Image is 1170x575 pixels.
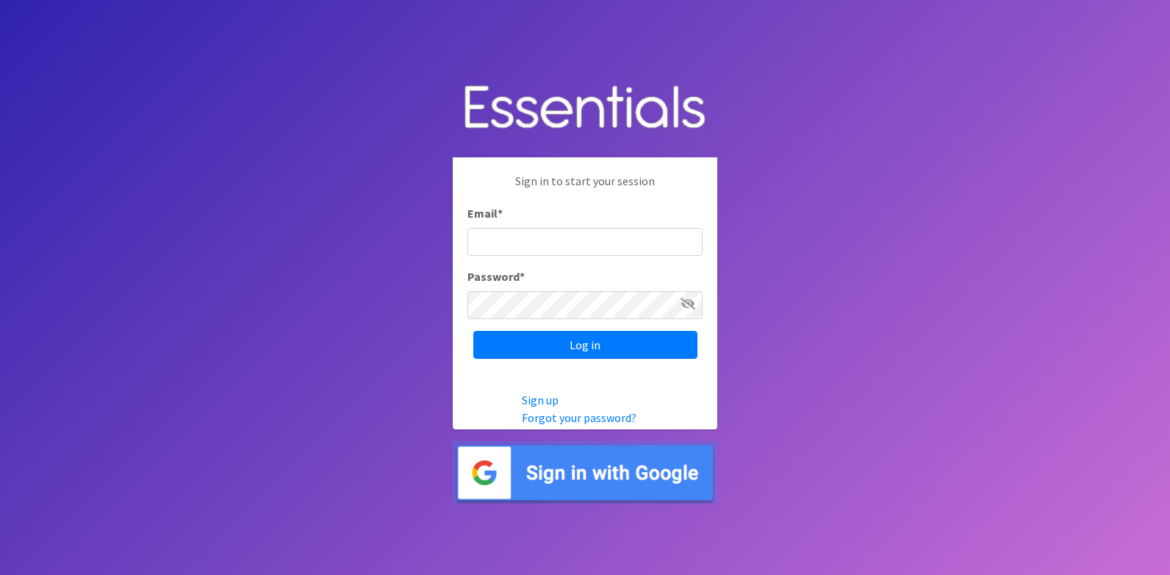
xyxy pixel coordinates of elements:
[467,172,703,204] p: Sign in to start your session
[467,204,503,222] label: Email
[522,410,636,425] a: Forgot your password?
[467,268,525,285] label: Password
[520,269,525,284] abbr: required
[498,206,503,221] abbr: required
[473,331,697,359] input: Log in
[453,441,717,505] img: Sign in with Google
[522,393,559,407] a: Sign up
[453,71,717,146] img: Human Essentials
